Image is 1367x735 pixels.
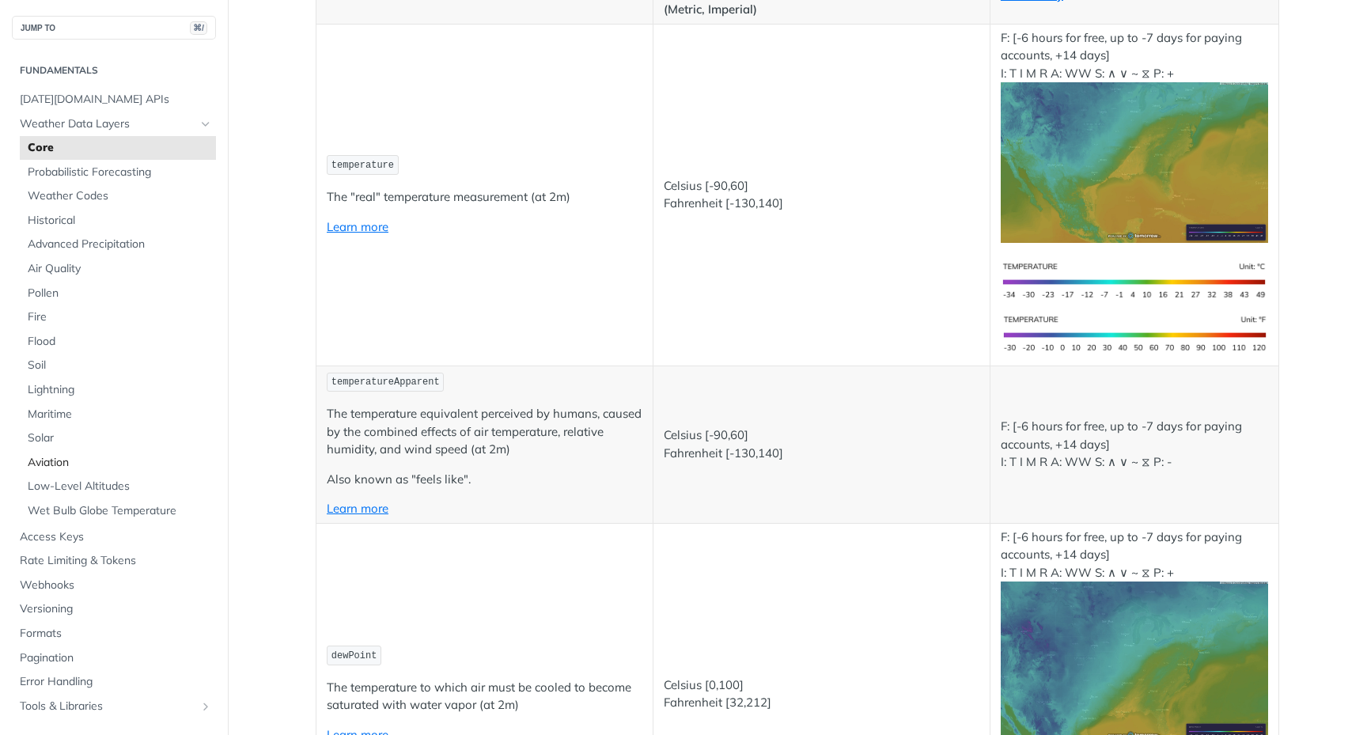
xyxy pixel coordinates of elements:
span: Lightning [28,382,212,398]
a: [DATE][DOMAIN_NAME] APIs [12,88,216,112]
a: Learn more [327,219,388,234]
a: Webhooks [12,574,216,597]
a: Solar [20,426,216,450]
span: Aviation [28,455,212,471]
p: Also known as "feels like". [327,471,642,489]
a: Pollen [20,282,216,305]
span: Probabilistic Forecasting [28,165,212,180]
span: temperatureApparent [331,377,440,388]
span: Soil [28,358,212,373]
a: Formats [12,622,216,646]
p: Celsius [-90,60] Fahrenheit [-130,140] [664,426,979,462]
a: Low-Level Altitudes [20,475,216,498]
span: Solar [28,430,212,446]
span: ⌘/ [190,21,207,35]
span: Versioning [20,601,212,617]
p: Celsius [-90,60] Fahrenheit [-130,140] [664,177,979,213]
p: The "real" temperature measurement (at 2m) [327,188,642,206]
p: The temperature equivalent perceived by humans, caused by the combined effects of air temperature... [327,405,642,459]
span: [DATE][DOMAIN_NAME] APIs [20,92,212,108]
span: Low-Level Altitudes [28,479,212,494]
span: Advanced Precipitation [28,237,212,252]
span: Expand image [1001,325,1268,340]
span: Pollen [28,286,212,301]
span: Expand image [1001,272,1268,287]
a: Versioning [12,597,216,621]
a: Weather Data LayersHide subpages for Weather Data Layers [12,112,216,136]
span: temperature [331,160,394,171]
span: Error Handling [20,674,212,690]
span: Air Quality [28,261,212,277]
a: Historical [20,209,216,233]
p: F: [-6 hours for free, up to -7 days for paying accounts, +14 days] I: T I M R A: WW S: ∧ ∨ ~ ⧖ P: - [1001,418,1268,472]
span: Historical [28,213,212,229]
img: temperature [1001,82,1268,243]
h2: Fundamentals [12,63,216,78]
a: Maritime [20,403,216,426]
span: Webhooks [20,578,212,593]
a: Rate Limiting & Tokens [12,549,216,573]
span: Pagination [20,650,212,666]
span: Fire [28,309,212,325]
a: Core [20,136,216,160]
span: Access Keys [20,529,212,545]
p: (Metric, Imperial) [664,1,979,19]
span: Flood [28,334,212,350]
span: Core [28,140,212,156]
button: Show subpages for Tools & Libraries [199,700,212,713]
p: F: [-6 hours for free, up to -7 days for paying accounts, +14 days] I: T I M R A: WW S: ∧ ∨ ~ ⧖ P: + [1001,29,1268,243]
a: Soil [20,354,216,377]
span: Weather Codes [28,188,212,204]
a: Tools & LibrariesShow subpages for Tools & Libraries [12,695,216,718]
span: dewPoint [331,650,377,661]
span: Wet Bulb Globe Temperature [28,503,212,519]
p: The temperature to which air must be cooled to become saturated with water vapor (at 2m) [327,679,642,714]
a: Aviation [20,451,216,475]
p: Celsius [0,100] Fahrenheit [32,212] [664,676,979,712]
img: temperature-us [1001,308,1268,361]
a: Weather Codes [20,184,216,208]
a: Learn more [327,501,388,516]
a: Wet Bulb Globe Temperature [20,499,216,523]
a: Advanced Precipitation [20,233,216,256]
span: Expand image [1001,154,1268,169]
a: Flood [20,330,216,354]
a: Fire [20,305,216,329]
span: Maritime [28,407,212,422]
img: temperature-si [1001,255,1268,308]
span: Rate Limiting & Tokens [20,553,212,569]
button: JUMP TO⌘/ [12,16,216,40]
span: Weather Data Layers [20,116,195,132]
span: Tools & Libraries [20,699,195,714]
span: Expand image [1001,654,1268,669]
a: Access Keys [12,525,216,549]
span: Formats [20,626,212,642]
a: Error Handling [12,670,216,694]
a: Pagination [12,646,216,670]
a: Lightning [20,378,216,402]
button: Hide subpages for Weather Data Layers [199,118,212,131]
a: Air Quality [20,257,216,281]
a: Probabilistic Forecasting [20,161,216,184]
